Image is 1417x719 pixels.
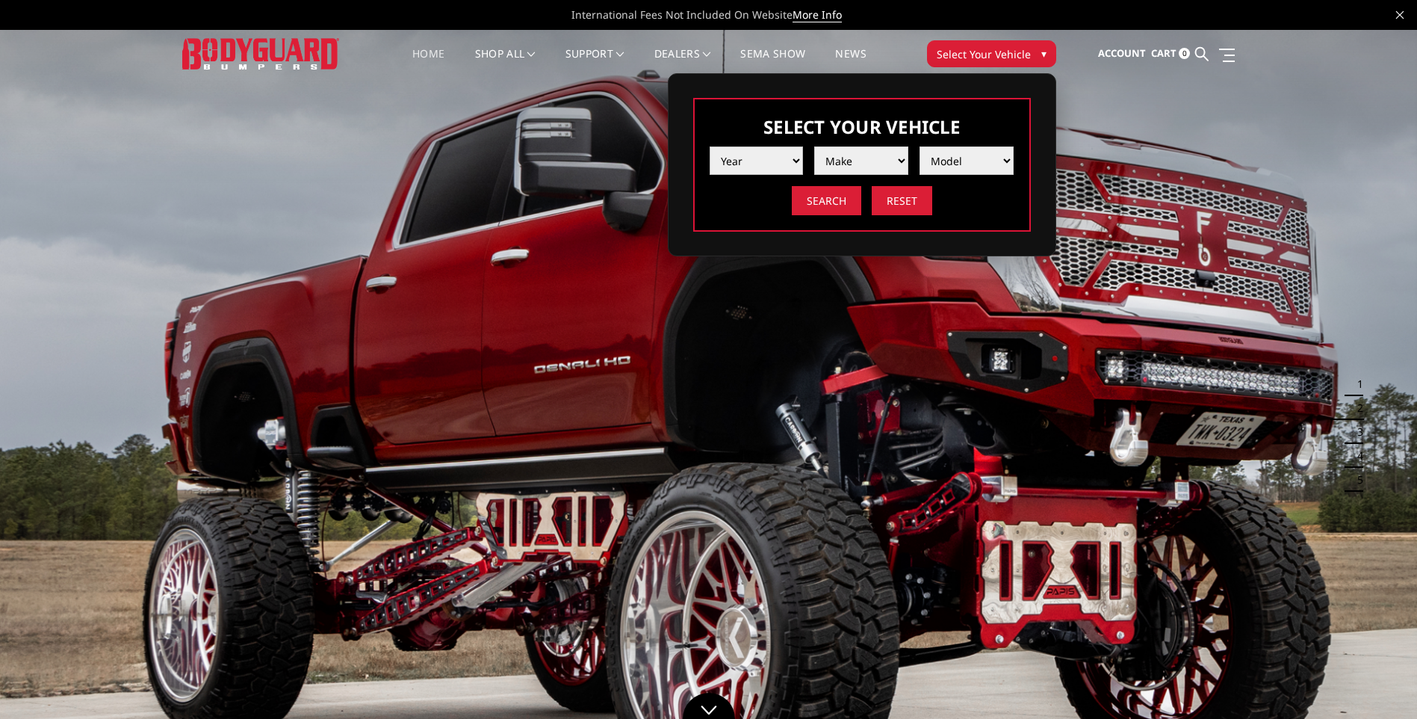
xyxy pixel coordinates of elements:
span: 0 [1179,48,1190,59]
button: 2 of 5 [1348,396,1363,420]
select: Please select the value from list. [814,146,908,175]
a: Home [412,49,444,78]
a: SEMA Show [740,49,805,78]
button: 3 of 5 [1348,420,1363,444]
input: Reset [872,186,932,215]
iframe: Chat Widget [1342,647,1417,719]
span: ▾ [1041,46,1047,61]
button: 4 of 5 [1348,444,1363,468]
a: Click to Down [683,693,735,719]
h3: Select Your Vehicle [710,114,1014,139]
input: Search [792,186,861,215]
a: News [835,49,866,78]
select: Please select the value from list. [710,146,804,175]
button: 1 of 5 [1348,372,1363,396]
span: Cart [1151,46,1176,60]
a: Account [1098,34,1146,74]
span: Select Your Vehicle [937,46,1031,62]
span: Account [1098,46,1146,60]
a: Support [565,49,624,78]
button: Select Your Vehicle [927,40,1056,67]
a: Cart 0 [1151,34,1190,74]
img: BODYGUARD BUMPERS [182,38,339,69]
a: More Info [793,7,842,22]
button: 5 of 5 [1348,468,1363,492]
a: shop all [475,49,536,78]
a: Dealers [654,49,711,78]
